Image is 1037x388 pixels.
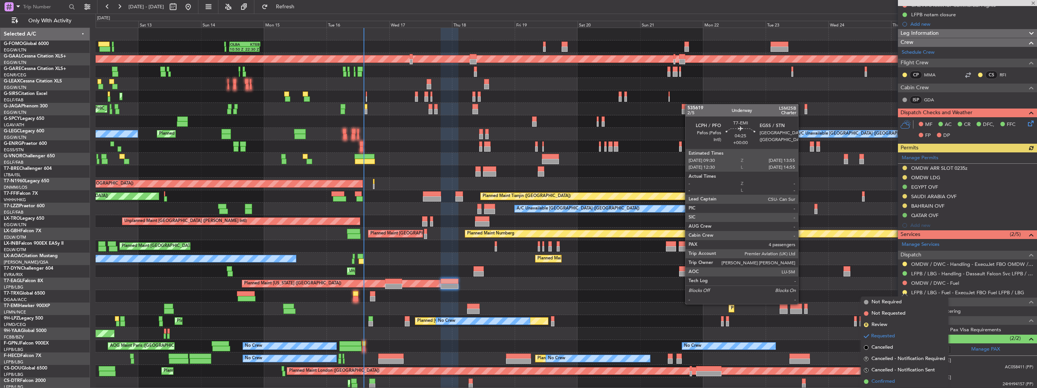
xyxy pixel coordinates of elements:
[4,154,55,158] a: G-VNORChallenger 650
[797,128,919,140] div: A/C Unavailable [GEOGRAPHIC_DATA] ([GEOGRAPHIC_DATA])
[4,147,24,153] a: EGSS/STN
[258,1,303,13] button: Refresh
[349,265,446,277] div: Unplanned Maint [GEOGRAPHIC_DATA] (Riga Intl)
[902,49,935,56] a: Schedule Crew
[264,21,327,28] div: Mon 15
[438,315,455,327] div: No Crew
[389,21,452,28] div: Wed 17
[4,222,26,228] a: EGGW/LTN
[4,229,20,233] span: LX-GBH
[4,116,20,121] span: G-SPCY
[483,191,571,202] div: Planned Maint Tianjin ([GEOGRAPHIC_DATA])
[901,29,939,38] span: Leg Information
[901,251,921,259] span: Dispatch
[537,353,656,364] div: Planned Maint [GEOGRAPHIC_DATA] ([GEOGRAPHIC_DATA])
[4,379,20,383] span: CS-DTR
[4,79,62,84] a: G-LEAXCessna Citation XLS
[864,323,868,327] span: R
[901,230,920,239] span: Services
[4,279,43,283] a: T7-EAGLFalcon 8X
[4,60,26,65] a: EGGW/LTN
[985,71,998,79] div: CS
[4,279,22,283] span: T7-EAGL
[910,21,1033,27] div: Add new
[230,47,245,51] div: 10:50 Z
[4,122,24,128] a: LGAV/ATH
[4,309,26,315] a: LFMN/NCE
[201,21,264,28] div: Sun 14
[4,366,22,371] span: CS-DOU
[4,272,23,278] a: EVRA/RIX
[1000,71,1017,78] a: RFI
[871,366,935,374] span: Cancelled - Notification Sent
[964,121,970,129] span: CR
[925,132,931,140] span: FP
[4,316,19,321] span: 9H-LPZ
[230,42,245,47] div: OLBA
[1010,334,1021,342] span: (2/2)
[4,341,49,346] a: F-GPNJFalcon 900EX
[871,332,895,340] span: Requested
[4,291,45,296] a: T7-TRXGlobal 6500
[901,109,972,117] span: Dispatch Checks and Weather
[4,304,50,308] a: T7-EMIHawker 900XP
[417,315,524,327] div: Planned [GEOGRAPHIC_DATA] ([GEOGRAPHIC_DATA])
[4,166,19,171] span: T7-BRE
[871,310,905,317] span: Not Requested
[4,359,23,365] a: LFPB/LBG
[4,291,19,296] span: T7-TRX
[97,15,110,22] div: [DATE]
[370,228,489,239] div: Planned Maint [GEOGRAPHIC_DATA] ([GEOGRAPHIC_DATA])
[4,379,46,383] a: CS-DTRFalcon 2000
[4,334,24,340] a: FCBB/BZV
[4,204,45,208] a: T7-LZZIPraetor 600
[911,261,1033,267] a: OMDW / DWC - Handling - ExecuJet FBO OMDW / DWC
[4,172,21,178] a: LTBA/ISL
[4,79,20,84] span: G-LEAX
[640,21,703,28] div: Sun 21
[910,71,922,79] div: CP
[4,191,38,196] a: T7-FFIFalcon 7X
[4,354,41,358] a: F-HECDFalcon 7X
[4,229,41,233] a: LX-GBHFalcon 7X
[4,166,52,171] a: T7-BREChallenger 604
[911,280,959,286] a: OMDW / DWC - Fuel
[289,365,379,377] div: Planned Maint London ([GEOGRAPHIC_DATA])
[703,21,766,28] div: Mon 22
[4,154,22,158] span: G-VNOR
[4,54,21,59] span: G-GAAL
[128,3,164,10] span: [DATE] - [DATE]
[4,42,23,46] span: G-FOMO
[1005,364,1033,371] span: AC058411 (PP)
[20,18,80,23] span: Only With Activity
[864,357,868,361] span: R
[901,38,913,47] span: Crew
[4,47,26,53] a: EGGW/LTN
[924,96,941,103] a: GDA
[891,21,954,28] div: Thu 25
[4,104,48,109] a: G-JAGAPhenom 300
[871,344,893,351] span: Cancelled
[4,284,23,290] a: LFPB/LBG
[4,141,47,146] a: G-ENRGPraetor 600
[4,304,19,308] span: T7-EMI
[911,326,1001,333] a: OMDW / DWC - Pax Visa Requirements
[4,329,21,333] span: 9H-YAA
[731,303,803,314] div: Planned Maint [GEOGRAPHIC_DATA]
[46,103,166,115] div: Planned Maint [GEOGRAPHIC_DATA] ([GEOGRAPHIC_DATA])
[4,354,20,358] span: F-HECD
[4,67,21,71] span: G-GARE
[901,59,929,67] span: Flight Crew
[871,298,902,306] span: Not Required
[4,160,23,165] a: EGLF/FAB
[467,228,514,239] div: Planned Maint Nurnberg
[910,96,922,104] div: ISP
[4,110,26,115] a: EGGW/LTN
[4,210,23,215] a: EGLF/FAB
[902,241,939,248] a: Manage Services
[4,297,27,303] a: DGAA/ACC
[4,316,43,321] a: 9H-LPZLegacy 500
[537,253,622,264] div: Planned Maint Nice ([GEOGRAPHIC_DATA])
[828,21,891,28] div: Wed 24
[245,353,262,364] div: No Crew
